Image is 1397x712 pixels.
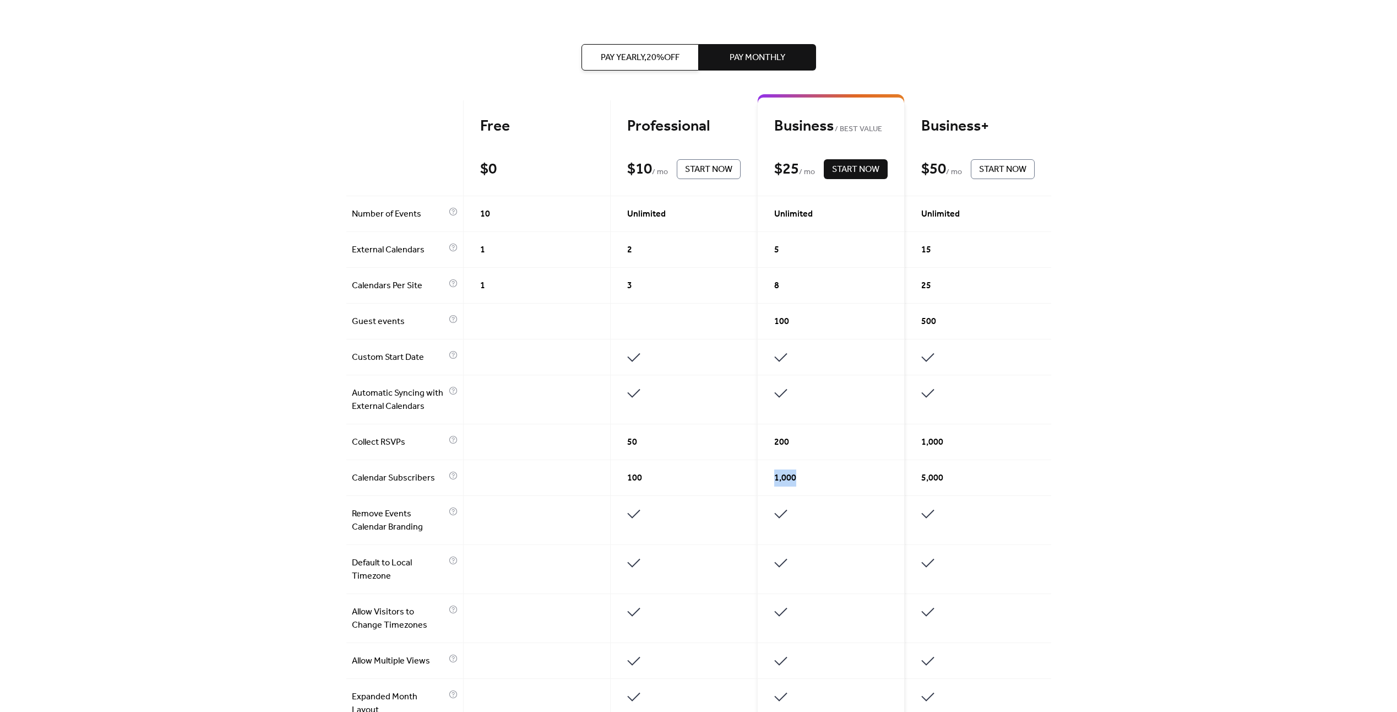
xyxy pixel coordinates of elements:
[352,208,446,221] span: Number of Events
[699,44,816,71] button: Pay Monthly
[921,244,931,257] span: 15
[352,436,446,449] span: Collect RSVPs
[352,508,446,534] span: Remove Events Calendar Branding
[730,51,785,64] span: Pay Monthly
[774,160,799,179] div: $ 25
[921,436,943,449] span: 1,000
[480,160,497,179] div: $ 0
[480,244,485,257] span: 1
[971,159,1035,179] button: Start Now
[352,655,446,668] span: Allow Multiple Views
[581,44,699,71] button: Pay Yearly,20%off
[352,244,446,257] span: External Calendars
[480,208,490,221] span: 10
[685,163,732,176] span: Start Now
[832,163,879,176] span: Start Now
[480,117,594,136] div: Free
[352,557,446,583] span: Default to Local Timezone
[352,606,446,632] span: Allow Visitors to Change Timezones
[627,160,652,179] div: $ 10
[921,208,960,221] span: Unlimited
[774,279,779,293] span: 8
[946,166,962,179] span: / mo
[480,279,485,293] span: 1
[352,315,446,328] span: Guest events
[352,351,446,364] span: Custom Start Date
[627,279,632,293] span: 3
[774,208,813,221] span: Unlimited
[627,244,632,257] span: 2
[921,472,943,485] span: 5,000
[921,315,936,328] span: 500
[627,472,642,485] span: 100
[677,159,741,179] button: Start Now
[352,472,446,485] span: Calendar Subscribers
[627,208,666,221] span: Unlimited
[774,315,789,328] span: 100
[921,279,931,293] span: 25
[774,472,796,485] span: 1,000
[921,117,1035,136] div: Business+
[834,123,883,136] span: BEST VALUE
[774,436,789,449] span: 200
[979,163,1026,176] span: Start Now
[652,166,668,179] span: / mo
[799,166,815,179] span: / mo
[774,244,779,257] span: 5
[627,436,637,449] span: 50
[921,160,946,179] div: $ 50
[824,159,888,179] button: Start Now
[352,387,446,413] span: Automatic Syncing with External Calendars
[774,117,888,136] div: Business
[627,117,741,136] div: Professional
[352,279,446,293] span: Calendars Per Site
[601,51,680,64] span: Pay Yearly, 20% off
